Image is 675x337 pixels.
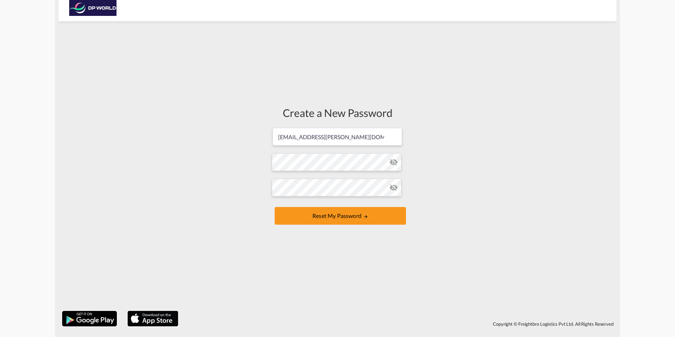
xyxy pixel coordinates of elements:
[127,310,179,327] img: apple.png
[182,318,616,330] div: Copyright © Freightbro Logistics Pvt Ltd. All Rights Reserved
[275,207,406,225] button: UPDATE MY PASSWORD
[389,183,398,192] md-icon: icon-eye-off
[61,310,118,327] img: google.png
[389,158,398,166] md-icon: icon-eye-off
[272,105,403,120] div: Create a New Password
[273,128,402,146] input: Email address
